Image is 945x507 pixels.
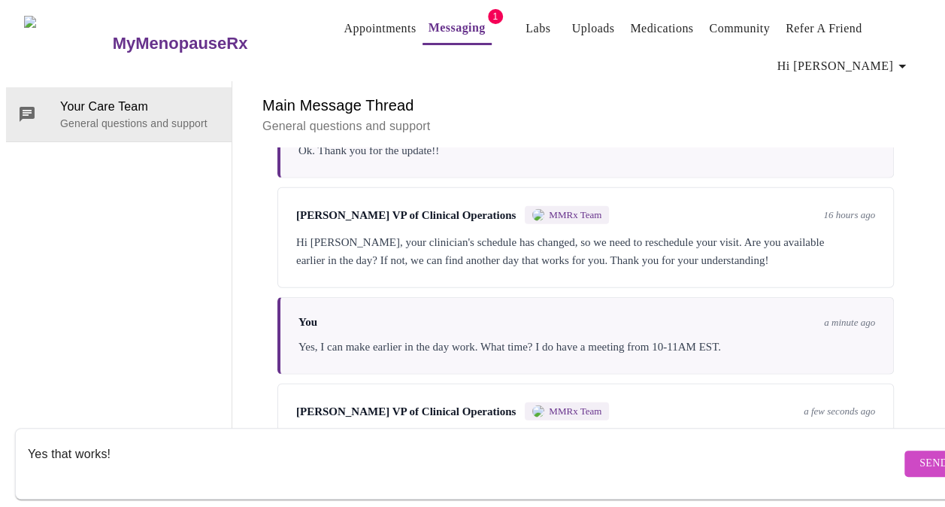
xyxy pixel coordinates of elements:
a: Messaging [429,17,486,38]
a: Refer a Friend [786,18,862,39]
span: MMRx Team [549,405,601,417]
h3: MyMenopauseRx [113,34,248,53]
p: General questions and support [60,116,220,131]
span: a minute ago [824,317,875,329]
span: [PERSON_NAME] VP of Clinical Operations [296,209,516,222]
img: MMRX [532,209,544,221]
div: Ok. Thank you for the update!! [298,141,875,159]
span: 16 hours ago [823,209,875,221]
p: General questions and support [262,117,909,135]
span: Your Care Team [60,98,220,116]
div: Hi [PERSON_NAME], your clinician's schedule has changed, so we need to reschedule your visit. Are... [296,233,875,269]
a: Labs [526,18,550,39]
span: Hi [PERSON_NAME] [777,56,911,77]
button: Appointments [338,14,422,44]
span: [PERSON_NAME] VP of Clinical Operations [296,405,516,418]
button: Community [703,14,776,44]
a: MyMenopauseRx [111,17,307,70]
div: Your Care TeamGeneral questions and support [6,87,232,141]
a: Community [709,18,770,39]
button: Hi [PERSON_NAME] [771,51,917,81]
span: You [298,316,317,329]
button: Uploads [566,14,621,44]
a: Uploads [572,18,615,39]
button: Labs [514,14,562,44]
a: Medications [630,18,693,39]
span: MMRx Team [549,209,601,221]
button: Messaging [423,13,492,45]
textarea: Send a message about your appointment [28,439,901,487]
span: a few seconds ago [804,405,875,417]
div: Yes, I can make earlier in the day work. What time? I do have a meeting from 10-11AM EST. [298,338,875,356]
img: MyMenopauseRx Logo [24,16,111,72]
img: MMRX [532,405,544,417]
button: Medications [624,14,699,44]
h6: Main Message Thread [262,93,909,117]
a: Appointments [344,18,416,39]
span: 1 [488,9,503,24]
button: Refer a Friend [780,14,868,44]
